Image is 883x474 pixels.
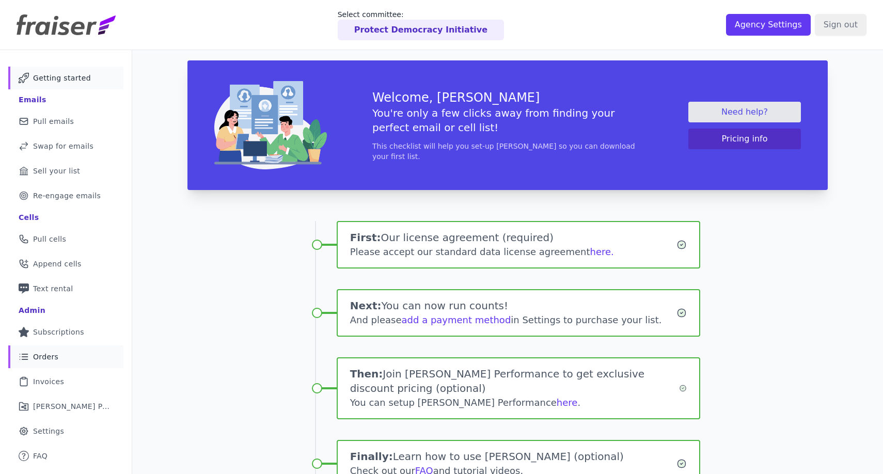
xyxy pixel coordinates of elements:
a: Select committee: Protect Democracy Initiative [338,9,504,40]
a: Invoices [8,370,123,393]
h1: Our license agreement (required) [350,230,677,245]
h1: Learn how to use [PERSON_NAME] (optional) [350,449,677,464]
span: Subscriptions [33,327,84,337]
h5: You're only a few clicks away from finding your perfect email or cell list! [372,106,643,135]
h1: You can now run counts! [350,298,677,313]
span: Invoices [33,376,64,387]
button: Pricing info [688,129,801,149]
div: Cells [19,212,39,223]
span: Finally: [350,450,393,463]
p: Protect Democracy Initiative [354,24,487,36]
a: Orders [8,345,123,368]
a: Pull cells [8,228,123,250]
span: First: [350,231,381,244]
a: Sell your list [8,160,123,182]
a: [PERSON_NAME] Performance [8,395,123,418]
a: Pull emails [8,110,123,133]
span: Text rental [33,283,73,294]
span: Then: [350,368,383,380]
a: Re-engage emails [8,184,123,207]
h1: Join [PERSON_NAME] Performance to get exclusive discount pricing (optional) [350,367,679,396]
div: And please in Settings to purchase your list. [350,313,677,327]
input: Agency Settings [726,14,811,36]
a: Swap for emails [8,135,123,157]
a: FAQ [8,445,123,467]
span: FAQ [33,451,48,461]
h3: Welcome, [PERSON_NAME] [372,89,643,106]
a: Need help? [688,102,801,122]
img: Fraiser Logo [17,14,116,35]
span: Pull cells [33,234,66,244]
a: Append cells [8,252,123,275]
span: [PERSON_NAME] Performance [33,401,111,412]
span: Next: [350,299,382,312]
a: add a payment method [402,314,511,325]
p: Select committee: [338,9,504,20]
span: Orders [33,352,58,362]
span: Swap for emails [33,141,93,151]
div: You can setup [PERSON_NAME] Performance . [350,396,679,410]
input: Sign out [815,14,866,36]
span: Getting started [33,73,91,83]
span: Pull emails [33,116,74,127]
span: Re-engage emails [33,191,101,201]
a: Getting started [8,67,123,89]
a: here [557,397,578,408]
div: Please accept our standard data license agreement [350,245,677,259]
a: Settings [8,420,123,443]
div: Admin [19,305,45,315]
a: Subscriptions [8,321,123,343]
span: Settings [33,426,64,436]
img: img [214,81,327,169]
span: Append cells [33,259,82,269]
span: Sell your list [33,166,80,176]
div: Emails [19,94,46,105]
a: Text rental [8,277,123,300]
p: This checklist will help you set-up [PERSON_NAME] so you can download your first list. [372,141,643,162]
